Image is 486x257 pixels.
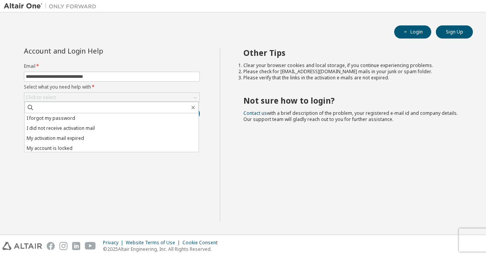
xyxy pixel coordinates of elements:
a: Contact us [243,110,267,116]
div: Click to select [24,93,199,102]
div: Cookie Consent [182,240,222,246]
label: Email [24,63,200,69]
div: Click to select [26,94,56,101]
div: Account and Login Help [24,48,165,54]
span: with a brief description of the problem, your registered e-mail id and company details. Our suppo... [243,110,458,123]
li: I forgot my password [25,113,199,123]
p: © 2025 Altair Engineering, Inc. All Rights Reserved. [103,246,222,252]
h2: Other Tips [243,48,459,58]
button: Sign Up [436,25,473,39]
h2: Not sure how to login? [243,96,459,106]
img: linkedin.svg [72,242,80,250]
div: Website Terms of Use [126,240,182,246]
img: instagram.svg [59,242,67,250]
div: Privacy [103,240,126,246]
img: youtube.svg [85,242,96,250]
li: Please verify that the links in the activation e-mails are not expired. [243,75,459,81]
img: altair_logo.svg [2,242,42,250]
button: Login [394,25,431,39]
li: Please check for [EMAIL_ADDRESS][DOMAIN_NAME] mails in your junk or spam folder. [243,69,459,75]
label: Select what you need help with [24,84,200,90]
li: Clear your browser cookies and local storage, if you continue experiencing problems. [243,62,459,69]
img: facebook.svg [47,242,55,250]
img: Altair One [4,2,100,10]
